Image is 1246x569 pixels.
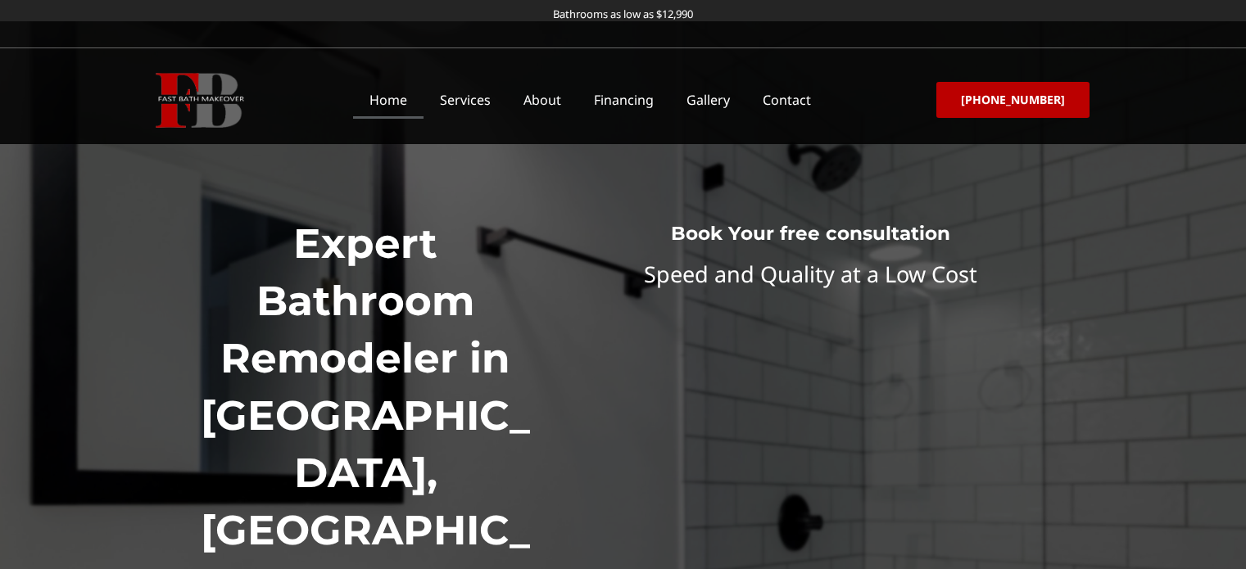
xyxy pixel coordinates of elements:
[564,222,1057,246] h3: Book Your free consultation
[353,81,424,119] a: Home
[541,230,1080,353] iframe: Website Form
[670,81,746,119] a: Gallery
[961,94,1065,106] span: [PHONE_NUMBER]
[424,81,507,119] a: Services
[507,81,578,119] a: About
[578,81,670,119] a: Financing
[936,82,1090,118] a: [PHONE_NUMBER]
[644,259,977,289] span: Speed and Quality at a Low Cost
[746,81,827,119] a: Contact
[156,73,244,128] img: Fast Bath Makeover icon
